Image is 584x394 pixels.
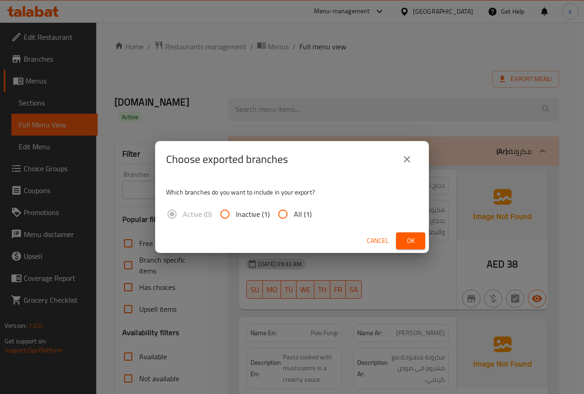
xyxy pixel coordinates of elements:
[166,152,288,167] h2: Choose exported branches
[396,232,425,249] button: Ok
[183,209,212,220] span: Active (0)
[403,235,418,247] span: Ok
[363,232,392,249] button: Cancel
[367,235,389,247] span: Cancel
[166,188,418,197] p: Which branches do you want to include in your export?
[236,209,270,220] span: Inactive (1)
[294,209,312,220] span: All (1)
[396,148,418,170] button: close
